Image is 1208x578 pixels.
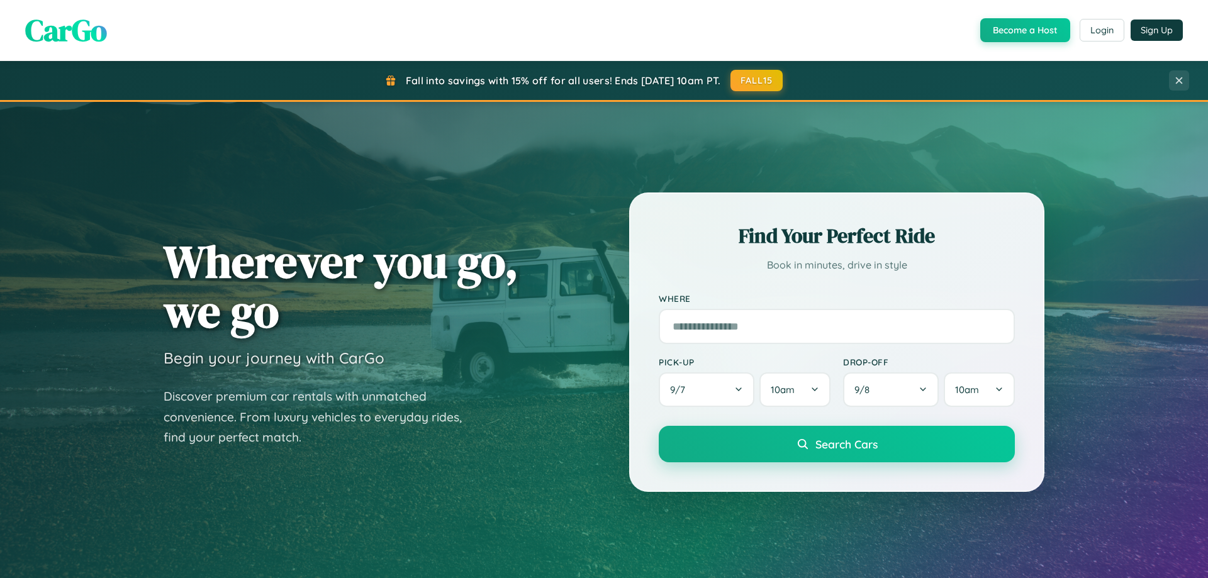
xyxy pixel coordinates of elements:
[944,372,1015,407] button: 10am
[843,357,1015,367] label: Drop-off
[771,384,795,396] span: 10am
[659,426,1015,462] button: Search Cars
[1080,19,1124,42] button: Login
[164,348,384,367] h3: Begin your journey with CarGo
[164,236,518,336] h1: Wherever you go, we go
[25,9,107,51] span: CarGo
[980,18,1070,42] button: Become a Host
[815,437,878,451] span: Search Cars
[670,384,691,396] span: 9 / 7
[854,384,876,396] span: 9 / 8
[164,386,478,448] p: Discover premium car rentals with unmatched convenience. From luxury vehicles to everyday rides, ...
[955,384,979,396] span: 10am
[659,222,1015,250] h2: Find Your Perfect Ride
[759,372,830,407] button: 10am
[659,293,1015,304] label: Where
[659,357,830,367] label: Pick-up
[659,256,1015,274] p: Book in minutes, drive in style
[406,74,721,87] span: Fall into savings with 15% off for all users! Ends [DATE] 10am PT.
[659,372,754,407] button: 9/7
[843,372,939,407] button: 9/8
[730,70,783,91] button: FALL15
[1131,19,1183,41] button: Sign Up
